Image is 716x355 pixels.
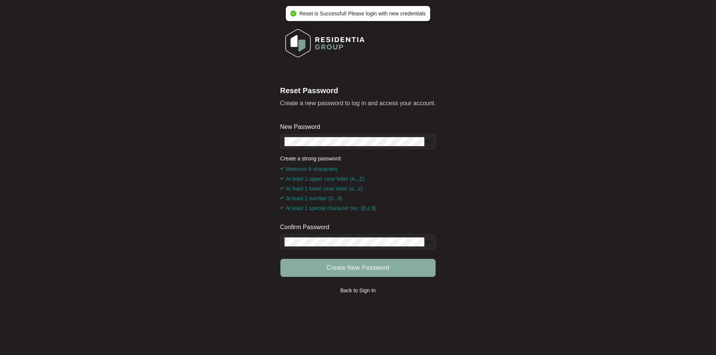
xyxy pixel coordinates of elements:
img: green tick [280,166,284,170]
img: green tick [280,176,284,180]
p: Create a strong password: [280,155,436,162]
img: green tick [280,205,284,209]
label: New Password [280,123,325,131]
label: Confirm Password [280,224,335,231]
span: eye [426,139,431,145]
p: At least 1 upper case letter (A...Z) [286,175,364,183]
img: green tick [280,196,284,199]
p: Back to Sign In [340,287,375,294]
img: Description of my image [280,24,369,62]
p: Minimum 8 characters [286,165,338,173]
p: At least 1 number (0...9) [286,195,342,202]
span: Create New Password [327,263,389,272]
span: eye [426,239,431,245]
span: check-circle [290,11,296,17]
img: green tick [280,186,284,190]
p: Create a new password to log in and access your account. [280,99,436,108]
input: New Password [285,137,424,146]
input: Confirm Password [285,237,424,246]
span: Reset is Successful! Please login with new credentials [299,11,425,17]
p: At least 1 lower case letter (a...z) [286,185,362,192]
p: At least 1 special character (ex: @,#,$) [286,204,376,212]
button: Create New Password [280,259,435,277]
p: Reset Password [280,85,436,96]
